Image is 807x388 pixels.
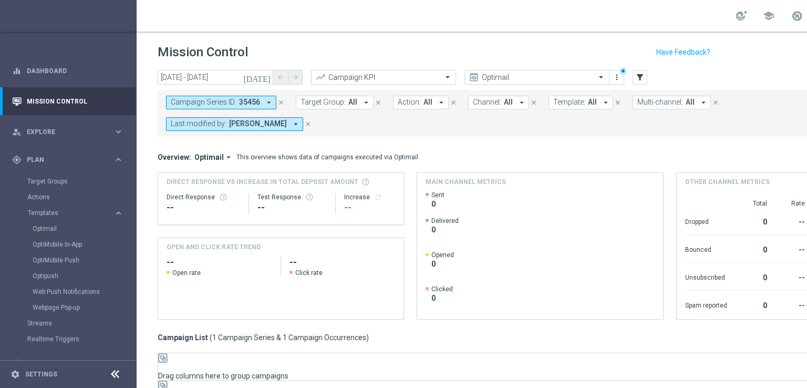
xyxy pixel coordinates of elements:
[33,221,136,237] div: Optimail
[27,335,109,343] a: Realtime Triggers
[763,10,774,22] span: school
[158,70,273,85] input: Select date range
[423,98,432,107] span: All
[288,70,303,85] button: arrow_forward
[27,157,113,163] span: Plan
[167,256,272,269] h2: --
[437,98,446,107] i: arrow_drop_down
[243,73,272,82] i: [DATE]
[25,371,57,377] a: Settings
[740,240,767,257] div: 0
[171,119,226,128] span: Last modified by:
[33,300,136,315] div: Webpage Pop-up
[33,284,136,300] div: Web Push Notifications
[113,155,123,165] i: keyboard_arrow_right
[239,98,260,107] span: 35456
[12,128,124,136] button: person_search Explore keyboard_arrow_right
[27,315,136,331] div: Streams
[33,224,109,233] a: Optimail
[11,370,20,379] i: settings
[303,118,313,130] button: close
[685,212,727,229] div: Dropped
[12,97,124,106] button: Mission Control
[699,98,708,107] i: arrow_drop_down
[264,98,274,107] i: arrow_drop_down
[549,96,613,109] button: Template: All arrow_drop_down
[27,189,136,205] div: Actions
[426,177,506,187] h4: Main channel metrics
[33,256,109,264] a: OptiMobile Push
[315,72,326,83] i: trending_up
[780,212,805,229] div: --
[393,96,449,109] button: Action: All arrow_drop_down
[686,98,695,107] span: All
[276,97,286,108] button: close
[469,72,479,83] i: preview
[158,333,369,342] h3: Campaign List
[33,268,136,284] div: Optipush
[27,319,109,328] a: Streams
[158,372,288,380] span: Drag columns here to group campaigns
[374,97,383,108] button: close
[468,96,529,109] button: Channel: All arrow_drop_down
[740,199,767,208] div: Total
[12,359,22,369] i: play_circle_outline
[529,97,539,108] button: close
[633,70,647,85] button: filter_alt
[12,87,123,115] div: Mission Control
[212,333,366,342] span: 1 Campaign Series & 1 Campaign Occurrences
[619,67,627,75] div: There are unsaved changes
[33,272,109,280] a: Optipush
[685,296,727,313] div: Spam reported
[637,98,683,107] span: Multi-channel:
[27,205,136,315] div: Templates
[12,67,124,75] button: equalizer Dashboard
[289,256,395,269] h2: --
[614,99,622,106] i: close
[431,285,453,293] span: Clicked
[12,360,124,368] div: play_circle_outline Execute keyboard_arrow_right
[449,97,458,108] button: close
[12,66,22,76] i: equalizer
[374,193,382,201] button: refresh
[613,97,623,108] button: close
[12,127,113,137] div: Explore
[191,152,236,162] button: Optimail arrow_drop_down
[113,127,123,137] i: keyboard_arrow_right
[473,98,501,107] span: Channel:
[12,359,113,369] div: Execute
[431,217,459,225] span: Delivered
[601,98,611,107] i: arrow_drop_down
[27,177,109,186] a: Target Groups
[431,199,444,209] span: 0
[236,152,418,162] div: This overview shows data of campaigns executed via Optimail
[172,269,201,277] span: Open rate
[344,193,395,201] div: Increase
[685,240,727,257] div: Bounced
[33,237,136,252] div: OptiMobile In-App
[113,359,123,369] i: keyboard_arrow_right
[711,97,720,108] button: close
[431,259,454,269] span: 0
[311,70,456,85] ng-select: Campaign KPI
[113,208,123,218] i: keyboard_arrow_right
[167,201,240,214] div: --
[194,152,224,162] span: Optimail
[27,87,123,115] a: Mission Control
[12,155,113,165] div: Plan
[296,96,374,109] button: Target Group: All arrow_drop_down
[504,98,513,107] span: All
[291,119,301,129] i: arrow_drop_down
[166,96,276,109] button: Campaign Series ID: 35456 arrow_drop_down
[33,288,109,296] a: Web Push Notifications
[158,152,191,162] h3: Overview:
[613,73,621,81] i: more_vert
[530,99,537,106] i: close
[431,191,444,199] span: Sent
[344,201,395,214] div: --
[167,242,261,252] h4: OPEN AND CLICK RATE TREND
[27,209,124,217] div: Templates keyboard_arrow_right
[780,240,805,257] div: --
